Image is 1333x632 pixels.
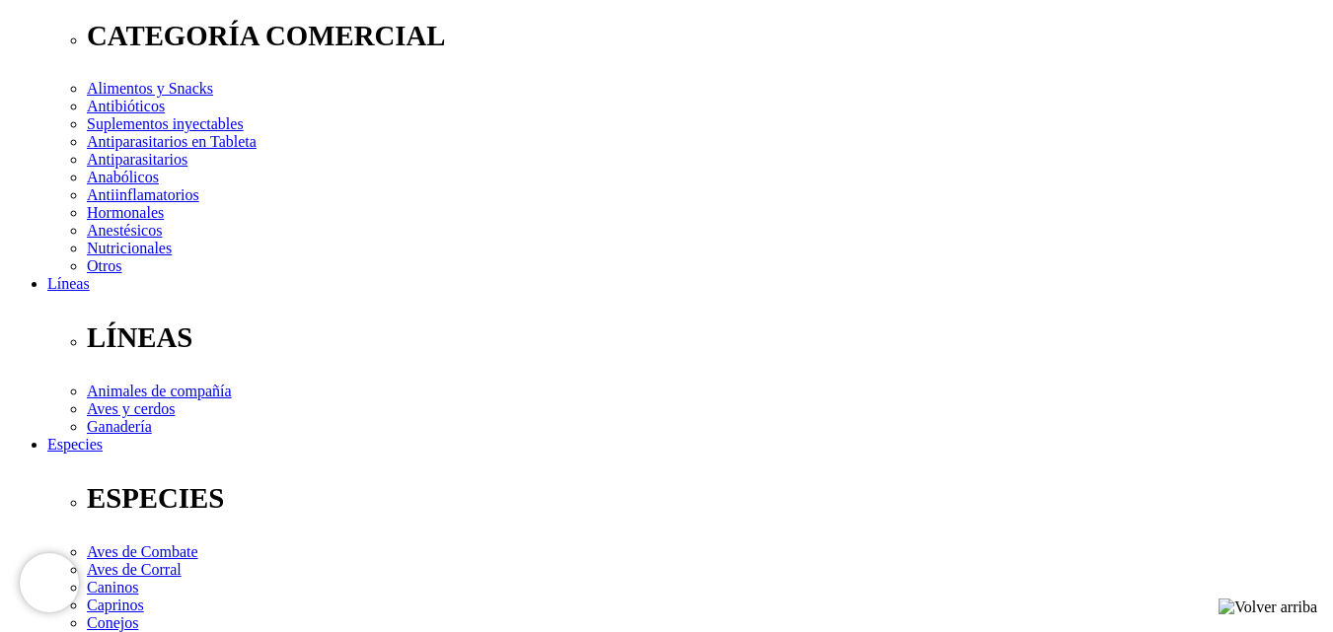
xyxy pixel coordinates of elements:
a: Alimentos y Snacks [87,80,213,97]
p: CATEGORÍA COMERCIAL [87,20,1325,52]
a: Caninos [87,579,138,596]
a: Aves y cerdos [87,400,175,417]
a: Anestésicos [87,222,162,239]
iframe: Brevo live chat [20,553,79,612]
a: Conejos [87,614,138,631]
a: Especies [47,436,103,453]
p: LÍNEAS [87,321,1325,354]
a: Antiinflamatorios [87,186,199,203]
a: Nutricionales [87,240,172,256]
a: Otros [87,257,122,274]
img: Volver arriba [1219,598,1317,616]
a: Animales de compañía [87,383,232,399]
a: Suplementos inyectables [87,115,244,132]
p: ESPECIES [87,482,1325,515]
a: Aves de Combate [87,543,198,560]
a: Caprinos [87,597,144,613]
a: Hormonales [87,204,164,221]
a: Ganadería [87,418,152,435]
a: Antibióticos [87,98,165,114]
a: Líneas [47,275,90,292]
a: Antiparasitarios [87,151,187,168]
a: Antiparasitarios en Tableta [87,133,257,150]
a: Aves de Corral [87,561,182,578]
a: Anabólicos [87,169,159,185]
